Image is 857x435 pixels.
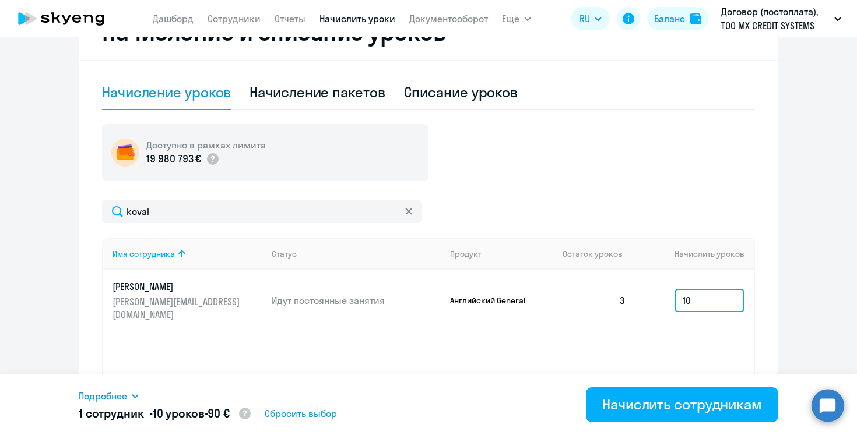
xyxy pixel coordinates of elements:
a: Дашборд [153,13,194,24]
button: Ещё [502,7,531,30]
a: Отчеты [275,13,305,24]
span: Остаток уроков [563,249,623,259]
button: Начислить сотрудникам [586,387,778,422]
div: Начисление пакетов [250,83,385,101]
div: Продукт [450,249,554,259]
div: Списание уроков [404,83,518,101]
input: Поиск по имени, email, продукту или статусу [102,200,422,223]
a: [PERSON_NAME][PERSON_NAME][EMAIL_ADDRESS][DOMAIN_NAME] [113,280,262,321]
span: Сбросить выбор [265,406,337,420]
th: Начислить уроков [635,238,754,270]
div: Статус [272,249,441,259]
span: 10 уроков [153,406,205,420]
h5: Доступно в рамках лимита [146,139,266,151]
span: 90 € [208,406,229,420]
p: [PERSON_NAME][EMAIL_ADDRESS][DOMAIN_NAME] [113,295,243,321]
p: Английский General [450,295,538,306]
div: Имя сотрудника [113,249,262,259]
img: balance [690,13,701,24]
img: wallet-circle.png [111,139,139,167]
span: RU [579,12,590,26]
td: 3 [553,270,635,331]
div: Начисление уроков [102,83,231,101]
p: Идут постоянные занятия [272,294,441,307]
h5: 1 сотрудник • • [79,405,252,423]
div: Остаток уроков [563,249,635,259]
a: Начислить уроки [319,13,395,24]
span: Подробнее [79,389,127,403]
div: Баланс [654,12,685,26]
p: [PERSON_NAME] [113,280,243,293]
a: Сотрудники [208,13,261,24]
p: 19 980 793 € [146,151,201,167]
h2: Начисление и списание уроков [102,18,755,46]
p: Договор (постоплата), ТОО MX CREDIT SYSTEMS (ЭМЭКС КРЕДИТ СИСТЕМС) [721,5,830,33]
a: Документооборот [409,13,488,24]
button: Договор (постоплата), ТОО MX CREDIT SYSTEMS (ЭМЭКС КРЕДИТ СИСТЕМС) [715,5,847,33]
span: Ещё [502,12,519,26]
button: Балансbalance [647,7,708,30]
div: Статус [272,249,297,259]
div: Продукт [450,249,482,259]
div: Имя сотрудника [113,249,175,259]
div: Начислить сотрудникам [602,395,762,413]
button: RU [571,7,610,30]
